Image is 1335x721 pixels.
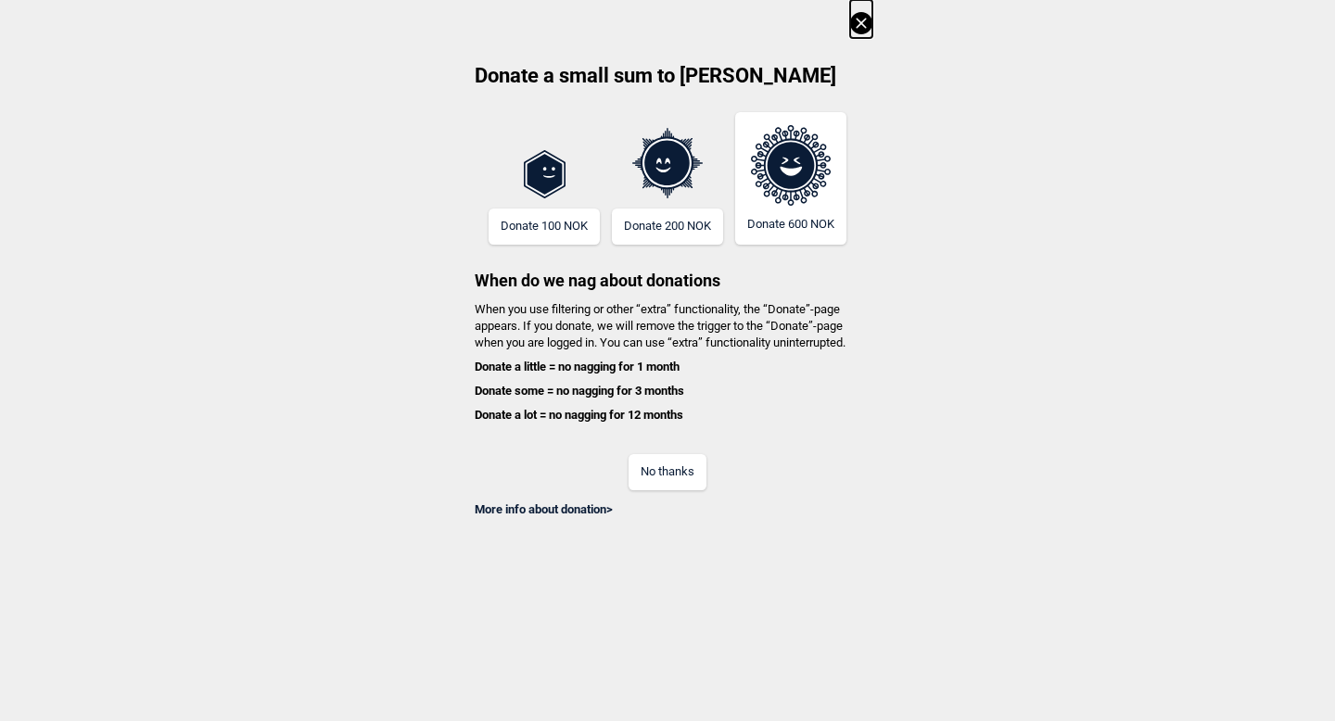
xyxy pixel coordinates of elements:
button: Donate 200 NOK [612,209,723,245]
b: Donate some = no nagging for 3 months [475,384,684,398]
button: No thanks [629,454,706,490]
h3: When do we nag about donations [463,245,872,292]
h2: Donate a small sum to [PERSON_NAME] [463,62,872,103]
button: Donate 600 NOK [735,112,846,245]
h4: When you use filtering or other “extra” functionality, the “Donate”-page appears. If you donate, ... [463,301,872,424]
a: More info about donation> [475,502,613,516]
button: Donate 100 NOK [489,209,600,245]
b: Donate a lot = no nagging for 12 months [475,408,683,422]
b: Donate a little = no nagging for 1 month [475,360,680,373]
